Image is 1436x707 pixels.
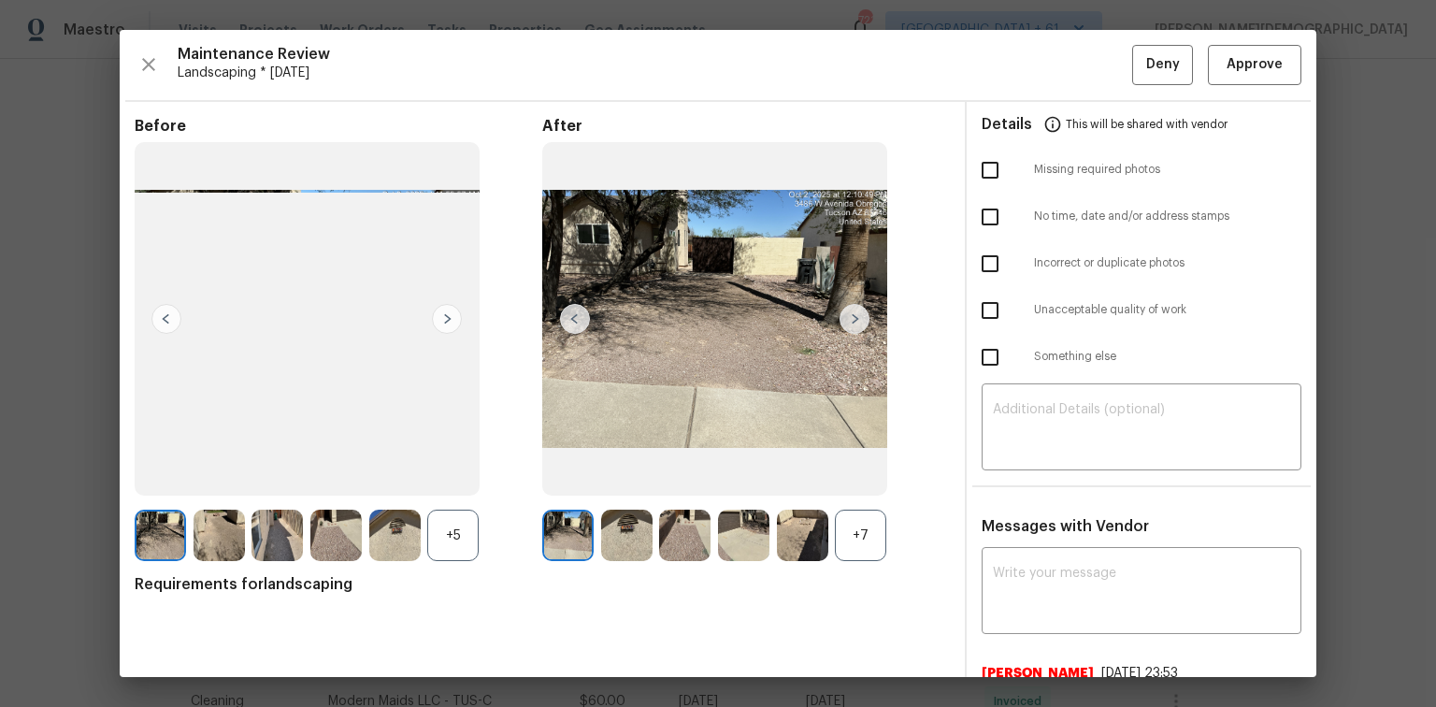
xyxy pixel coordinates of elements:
[1034,302,1301,318] span: Unacceptable quality of work
[1034,162,1301,178] span: Missing required photos
[560,304,590,334] img: left-chevron-button-url
[835,510,886,561] div: +7
[432,304,462,334] img: right-chevron-button-url
[967,240,1316,287] div: Incorrect or duplicate photos
[178,64,1132,82] span: Landscaping * [DATE]
[1227,53,1283,77] span: Approve
[427,510,479,561] div: +5
[1034,209,1301,224] span: No time, date and/or address stamps
[178,45,1132,64] span: Maintenance Review
[967,194,1316,240] div: No time, date and/or address stamps
[542,117,950,136] span: After
[1034,349,1301,365] span: Something else
[151,304,181,334] img: left-chevron-button-url
[135,575,950,594] span: Requirements for landscaping
[967,147,1316,194] div: Missing required photos
[135,117,542,136] span: Before
[1146,53,1180,77] span: Deny
[1132,45,1193,85] button: Deny
[967,287,1316,334] div: Unacceptable quality of work
[982,102,1032,147] span: Details
[982,664,1094,683] span: [PERSON_NAME]
[1101,667,1178,680] span: [DATE] 23:53
[967,334,1316,381] div: Something else
[1034,255,1301,271] span: Incorrect or duplicate photos
[1208,45,1301,85] button: Approve
[982,519,1149,534] span: Messages with Vendor
[840,304,869,334] img: right-chevron-button-url
[1066,102,1228,147] span: This will be shared with vendor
